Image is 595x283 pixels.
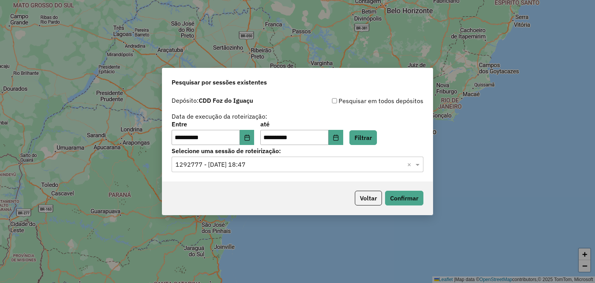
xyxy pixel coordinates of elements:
[328,130,343,145] button: Choose Date
[355,191,382,205] button: Voltar
[172,119,254,129] label: Entre
[172,146,423,155] label: Selecione uma sessão de roteirização:
[172,112,267,121] label: Data de execução da roteirização:
[172,78,267,87] span: Pesquisar por sessões existentes
[297,96,423,105] div: Pesquisar em todos depósitos
[199,97,253,104] strong: CDD Foz do Iguaçu
[260,119,343,129] label: até
[349,130,377,145] button: Filtrar
[172,96,253,105] label: Depósito:
[240,130,255,145] button: Choose Date
[407,160,414,169] span: Clear all
[385,191,423,205] button: Confirmar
